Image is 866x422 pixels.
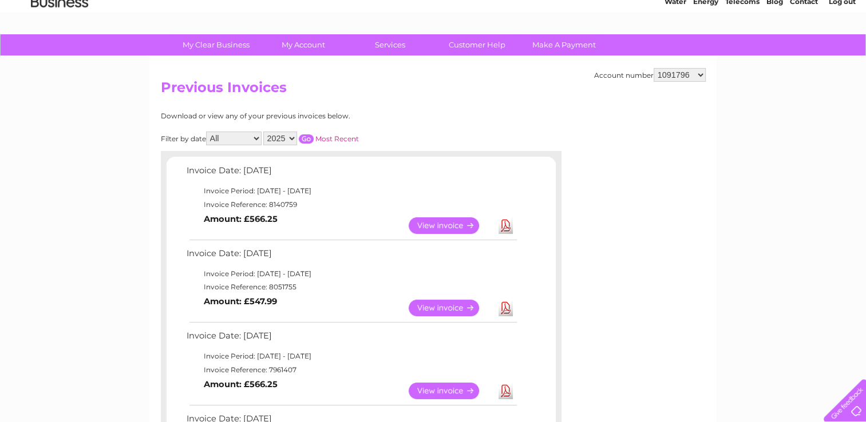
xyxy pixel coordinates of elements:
td: Invoice Reference: 7961407 [184,363,519,377]
a: Download [499,300,513,316]
a: Contact [790,49,818,57]
td: Invoice Date: [DATE] [184,246,519,267]
div: Account number [594,68,706,82]
a: Customer Help [430,34,524,55]
td: Invoice Date: [DATE] [184,163,519,184]
td: Invoice Period: [DATE] - [DATE] [184,184,519,198]
b: Amount: £547.99 [204,296,277,306]
div: Download or view any of your previous invoices below. [161,112,461,120]
a: Telecoms [725,49,760,57]
a: Water [665,49,686,57]
h2: Previous Invoices [161,79,706,101]
td: Invoice Date: [DATE] [184,328,519,349]
a: View [409,217,493,234]
a: Log out [828,49,855,57]
td: Invoice Reference: 8140759 [184,198,519,212]
a: Services [343,34,437,55]
a: My Clear Business [169,34,263,55]
td: Invoice Reference: 8051755 [184,280,519,294]
td: Invoice Period: [DATE] - [DATE] [184,267,519,281]
b: Amount: £566.25 [204,379,278,389]
div: Filter by date [161,132,461,145]
img: logo.png [30,30,89,65]
a: Energy [693,49,718,57]
a: Most Recent [315,134,359,143]
a: Download [499,217,513,234]
div: Clear Business is a trading name of Verastar Limited (registered in [GEOGRAPHIC_DATA] No. 3667643... [163,6,704,55]
a: View [409,300,493,316]
a: Make A Payment [517,34,611,55]
b: Amount: £566.25 [204,214,278,224]
a: View [409,383,493,399]
td: Invoice Period: [DATE] - [DATE] [184,349,519,363]
a: Download [499,383,513,399]
a: 0333 014 3131 [650,6,729,20]
a: My Account [256,34,350,55]
a: Blog [766,49,783,57]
